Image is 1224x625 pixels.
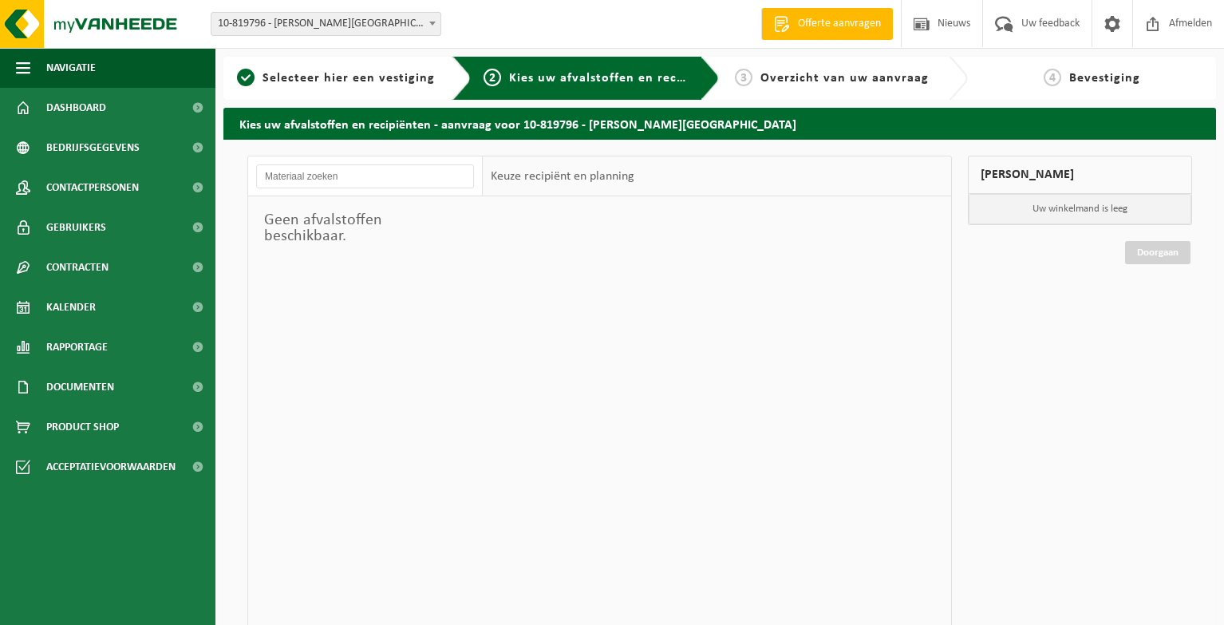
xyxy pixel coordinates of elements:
span: Gebruikers [46,208,106,247]
span: Kies uw afvalstoffen en recipiënten [509,72,728,85]
span: 10-819796 - DECOSTER THOMAS - OUDENBURG [211,12,441,36]
input: Materiaal zoeken [256,164,474,188]
h2: Kies uw afvalstoffen en recipiënten - aanvraag voor 10-819796 - [PERSON_NAME][GEOGRAPHIC_DATA] [223,108,1216,139]
span: Kalender [46,287,96,327]
span: Selecteer hier een vestiging [263,72,435,85]
span: Bevestiging [1069,72,1140,85]
span: Dashboard [46,88,106,128]
span: Bedrijfsgegevens [46,128,140,168]
span: 1 [237,69,255,86]
a: Doorgaan [1125,241,1190,264]
span: 3 [735,69,752,86]
div: Geen afvalstoffen beschikbaar. [248,196,483,260]
span: Documenten [46,367,114,407]
iframe: chat widget [8,590,267,625]
span: Product Shop [46,407,119,447]
span: 2 [484,69,501,86]
span: Navigatie [46,48,96,88]
a: 1Selecteer hier een vestiging [231,69,440,88]
span: 4 [1044,69,1061,86]
span: Rapportage [46,327,108,367]
span: Contracten [46,247,109,287]
p: Uw winkelmand is leeg [969,194,1191,224]
div: [PERSON_NAME] [968,156,1192,194]
span: Contactpersonen [46,168,139,208]
span: Acceptatievoorwaarden [46,447,176,487]
span: 10-819796 - DECOSTER THOMAS - OUDENBURG [211,13,440,35]
a: Offerte aanvragen [761,8,893,40]
span: Offerte aanvragen [794,16,885,32]
div: Keuze recipiënt en planning [483,156,642,196]
span: Overzicht van uw aanvraag [760,72,929,85]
